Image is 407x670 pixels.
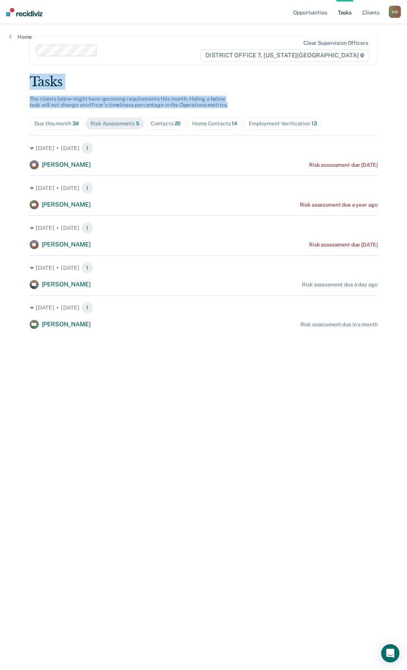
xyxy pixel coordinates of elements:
div: Clear supervision officers [303,40,368,46]
div: Risk Assessments [90,120,139,127]
div: Risk assessment due a year ago [300,202,378,208]
span: [PERSON_NAME] [42,201,91,208]
div: [DATE] • [DATE] 1 [30,222,378,234]
div: Contacts [151,120,181,127]
div: Risk assessment due a day ago [302,281,377,288]
div: Risk assessment due [DATE] [309,242,377,248]
span: 20 [175,120,181,126]
img: Recidiviz [6,8,43,16]
div: [DATE] • [DATE] 1 [30,182,378,194]
span: 13 [311,120,317,126]
div: H B [389,6,401,18]
span: The clients below might have upcoming requirements this month. Hiding a below task will not chang... [30,96,228,108]
span: 1 [81,182,93,194]
div: [DATE] • [DATE] 1 [30,302,378,314]
div: Open Intercom Messenger [381,644,399,662]
span: 14 [232,120,237,126]
span: [PERSON_NAME] [42,241,91,248]
span: 34 [73,120,79,126]
div: Risk assessment due in a month [300,321,378,328]
span: 1 [81,142,93,154]
span: [PERSON_NAME] [42,281,91,288]
div: [DATE] • [DATE] 1 [30,142,378,154]
span: 1 [81,262,93,274]
span: [PERSON_NAME] [42,161,91,168]
span: DISTRICT OFFICE 7, [US_STATE][GEOGRAPHIC_DATA] [200,49,369,62]
div: Due this month [35,120,79,127]
div: Tasks [30,74,378,90]
span: 1 [81,302,93,314]
span: 5 [136,120,139,126]
div: Risk assessment due [DATE] [309,162,377,168]
div: Employment Verification [249,120,317,127]
a: Home [9,33,32,40]
div: [DATE] • [DATE] 1 [30,262,378,274]
div: Home Contacts [192,120,237,127]
span: 1 [81,222,93,234]
button: HB [389,6,401,18]
span: [PERSON_NAME] [42,321,91,328]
